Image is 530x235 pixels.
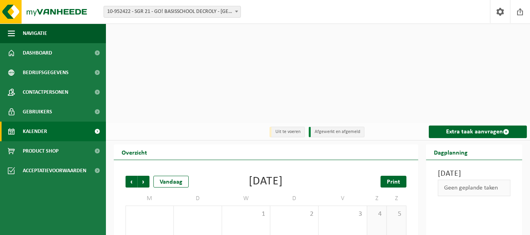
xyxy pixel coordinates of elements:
h3: [DATE] [438,168,510,180]
a: Print [381,176,406,188]
span: Dashboard [23,43,52,63]
span: 4 [371,210,382,219]
span: Print [387,179,400,185]
span: 10-952422 - SGR 21 - GO! BASISSCHOOL DECROLY - RONSE [104,6,240,17]
span: Acceptatievoorwaarden [23,161,86,180]
span: Contactpersonen [23,82,68,102]
td: Z [387,191,406,206]
h2: Overzicht [114,144,155,160]
td: M [126,191,174,206]
span: 1 [226,210,266,219]
li: Uit te voeren [270,127,305,137]
div: Geen geplande taken [438,180,510,196]
span: 5 [391,210,402,219]
span: Navigatie [23,24,47,43]
td: D [270,191,319,206]
span: 2 [274,210,314,219]
span: 10-952422 - SGR 21 - GO! BASISSCHOOL DECROLY - RONSE [104,6,241,18]
td: W [222,191,270,206]
div: [DATE] [249,176,283,188]
div: Vandaag [153,176,189,188]
span: Bedrijfsgegevens [23,63,69,82]
span: Kalender [23,122,47,141]
td: Z [367,191,387,206]
td: D [174,191,222,206]
span: Gebruikers [23,102,52,122]
span: Volgende [138,176,149,188]
span: 3 [322,210,362,219]
h2: Dagplanning [426,144,475,160]
td: V [319,191,367,206]
span: Vorige [126,176,137,188]
a: Extra taak aanvragen [429,126,527,138]
li: Afgewerkt en afgemeld [309,127,364,137]
span: Product Shop [23,141,58,161]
